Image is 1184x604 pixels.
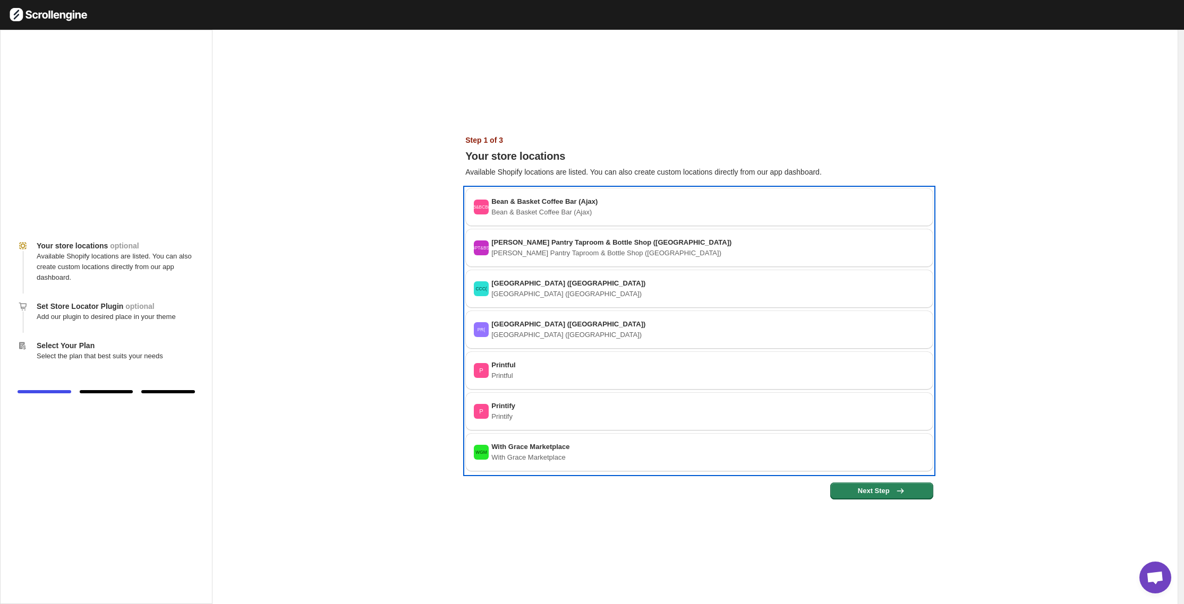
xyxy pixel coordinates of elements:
[37,240,195,251] h4: Your store locations
[830,482,933,499] button: Next Step
[491,238,731,246] span: [PERSON_NAME] Pantry Taproom & Bottle Shop ([GEOGRAPHIC_DATA])
[474,445,489,460] span: With Grace Marketplace
[491,207,598,218] p: Bean & Basket Coffee Bar (Ajax)
[478,326,485,332] text: PR(
[491,197,598,205] span: Bean & Basket Coffee Bar (Ajax)
[37,340,163,351] h4: Select Your Plan
[479,367,483,373] text: P
[491,289,645,299] p: [GEOGRAPHIC_DATA] ([GEOGRAPHIC_DATA])
[37,312,176,322] p: Add our plugin to desired place in your theme
[465,167,933,177] p: Available Shopify locations are listed. You can also create custom locations directly from our ap...
[491,330,645,340] p: [GEOGRAPHIC_DATA] ([GEOGRAPHIC_DATA])
[491,443,569,451] span: With Grace Marketplace
[474,240,489,255] span: Brewer's Pantry Taproom & Bottle Shop (Bowmanville)
[37,251,195,283] p: Available Shopify locations are listed. You can also create custom locations directly from our ap...
[37,301,176,312] h4: Set Store Locator Plugin
[472,245,491,250] text: BPT&BS(
[474,322,489,337] span: Portobello Road (Whitby)
[491,279,645,287] span: [GEOGRAPHIC_DATA] ([GEOGRAPHIC_DATA])
[125,302,154,310] span: optional
[479,408,483,414] text: P
[474,363,489,378] span: Printful
[837,486,927,496] span: Next Step
[474,404,489,419] span: Printify
[465,150,933,162] h1: Your store locations
[491,411,515,422] p: Printify
[491,248,731,258] p: [PERSON_NAME] Pantry Taproom & Bottle Shop ([GEOGRAPHIC_DATA])
[474,281,489,296] span: Coffin Creek Cafe (Courtice)
[110,241,139,250] span: optional
[476,449,487,454] text: WGM
[491,320,645,328] span: [GEOGRAPHIC_DATA] ([GEOGRAPHIC_DATA])
[491,361,516,369] span: Printful
[1139,562,1171,593] a: Open chat
[491,402,515,410] span: Printify
[465,135,933,145] h1: Step 1 of 3
[491,452,569,463] p: With Grace Marketplace
[476,286,487,291] text: CCC(
[37,351,163,361] p: Select the plan that best suits your needs
[491,370,516,381] p: Printful
[473,204,490,209] text: B&BCB(
[474,200,489,214] span: Bean & Basket Coffee Bar (Ajax)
